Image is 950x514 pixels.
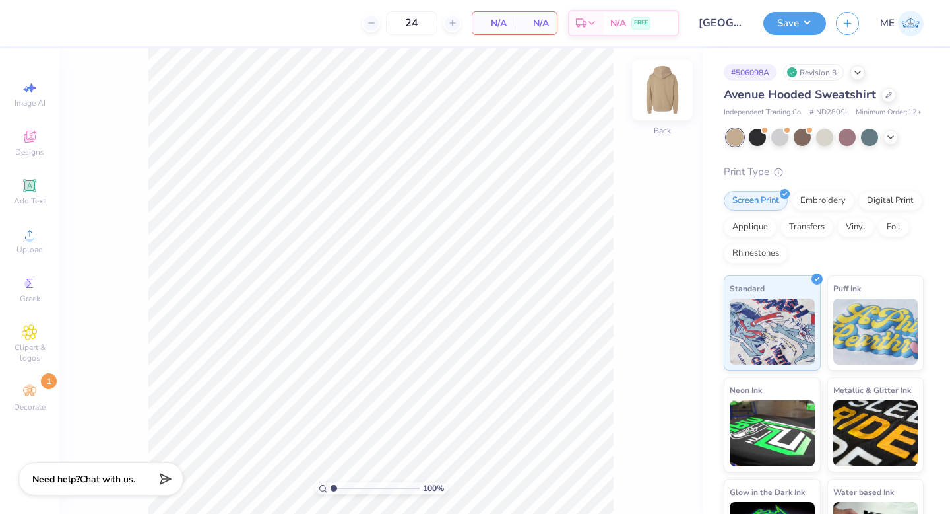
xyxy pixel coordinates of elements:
div: Rhinestones [724,244,788,264]
div: Print Type [724,165,924,180]
div: Vinyl [837,217,874,237]
span: N/A [610,17,626,30]
span: Avenue Hooded Sweatshirt [724,87,876,102]
span: Metallic & Glitter Ink [833,383,911,397]
span: Chat with us. [80,473,135,486]
span: ME [880,16,895,31]
div: Transfers [780,217,833,237]
div: Embroidery [792,191,854,211]
div: Applique [724,217,776,237]
span: N/A [480,17,507,30]
div: Back [654,125,671,137]
img: Puff Ink [833,299,918,365]
div: Foil [878,217,909,237]
img: Neon Ink [730,400,815,466]
span: Upload [16,244,43,255]
span: Minimum Order: 12 + [856,107,922,118]
input: Untitled Design [689,10,753,36]
span: Neon Ink [730,383,762,397]
span: Greek [20,293,40,304]
div: Revision 3 [783,64,844,81]
span: Puff Ink [833,281,861,295]
span: Clipart & logos [7,342,53,363]
span: Add Text [14,196,46,206]
button: Save [763,12,826,35]
strong: Need help? [32,473,80,486]
div: Digital Print [858,191,922,211]
div: Screen Print [724,191,788,211]
img: Maria Espena [898,11,924,36]
span: 1 [41,373,57,389]
a: ME [880,11,924,36]
span: 100 % [423,482,444,494]
span: N/A [522,17,549,30]
span: Standard [730,281,765,295]
span: Independent Trading Co. [724,107,803,118]
span: # IND280SL [809,107,849,118]
div: # 506098A [724,64,776,81]
img: Metallic & Glitter Ink [833,400,918,466]
img: Standard [730,299,815,365]
span: Designs [15,147,44,157]
img: Back [636,63,689,116]
span: FREE [634,18,648,28]
input: – – [386,11,437,35]
span: Water based Ink [833,485,894,499]
span: Decorate [14,402,46,412]
span: Glow in the Dark Ink [730,485,805,499]
span: Image AI [15,98,46,108]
